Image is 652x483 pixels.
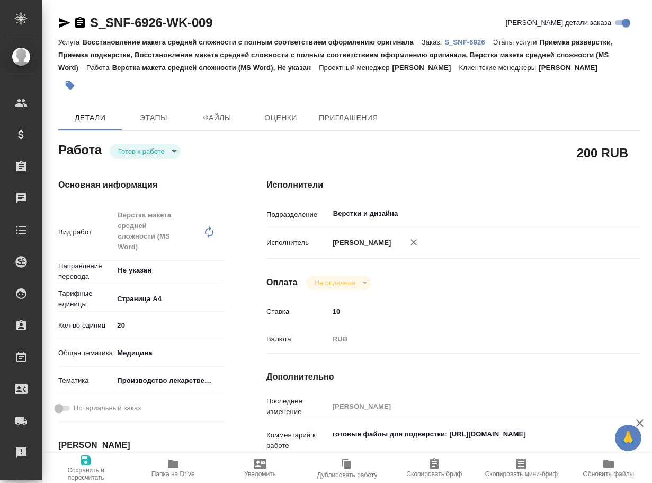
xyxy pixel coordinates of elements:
p: S_SNF-6926 [444,38,493,46]
button: Скопировать мини-бриф [478,453,565,483]
p: Тематика [58,375,113,386]
p: [PERSON_NAME] [539,64,605,72]
p: Работа [86,64,112,72]
button: Папка на Drive [129,453,216,483]
span: Сохранить и пересчитать [49,467,123,481]
span: [PERSON_NAME] детали заказа [506,17,611,28]
button: Сохранить и пересчитать [42,453,129,483]
span: Файлы [192,111,243,125]
input: Пустое поле [329,399,610,414]
p: Исполнитель [266,238,329,248]
p: Вид работ [58,227,113,238]
h4: Основная информация [58,179,224,191]
p: Этапы услуги [493,38,540,46]
h4: Исполнители [266,179,640,191]
div: Готов к работе [306,276,371,290]
button: Open [603,213,605,215]
div: Производство лекарственных препаратов [113,372,224,390]
button: Скопировать бриф [391,453,478,483]
a: S_SNF-6926-WK-009 [90,15,212,30]
button: Обновить файлы [565,453,652,483]
h4: Оплата [266,276,298,289]
button: Скопировать ссылку для ЯМессенджера [58,16,71,29]
span: Оценки [255,111,306,125]
p: Комментарий к работе [266,430,329,451]
p: Заказ: [422,38,444,46]
h2: 200 RUB [577,144,628,162]
button: Уведомить [217,453,303,483]
input: ✎ Введи что-нибудь [329,304,610,319]
h2: Работа [58,139,102,159]
span: Скопировать бриф [406,470,462,478]
span: Нотариальный заказ [74,403,141,414]
button: Добавить тэг [58,74,82,97]
button: Готов к работе [115,147,168,156]
textarea: готовые файлы для подверстки: [URL][DOMAIN_NAME] [329,425,610,454]
p: [PERSON_NAME] [329,238,391,248]
div: Страница А4 [113,290,224,308]
span: 🙏 [619,427,637,449]
span: Приглашения [319,111,378,125]
button: Удалить исполнителя [402,231,425,254]
a: S_SNF-6926 [444,37,493,46]
p: Направление перевода [58,261,113,282]
p: Приемка разверстки, Приемка подверстки, Восстановление макета средней сложности с полным соответс... [58,38,613,72]
h4: Дополнительно [266,371,640,383]
p: Проектный менеджер [319,64,392,72]
span: Скопировать мини-бриф [485,470,558,478]
span: Детали [65,111,115,125]
span: Уведомить [244,470,276,478]
p: Клиентские менеджеры [459,64,539,72]
p: [PERSON_NAME] [392,64,459,72]
div: Готов к работе [110,144,181,159]
input: ✎ Введи что-нибудь [113,318,224,333]
div: RUB [329,330,610,348]
p: Восстановление макета средней сложности с полным соответствием оформлению оригинала [82,38,421,46]
p: Валюта [266,334,329,345]
p: Верстка макета средней сложности (MS Word), Не указан [112,64,319,72]
p: Услуга [58,38,82,46]
p: Кол-во единиц [58,320,113,331]
p: Тарифные единицы [58,288,113,310]
span: Дублировать работу [317,471,378,479]
span: Этапы [128,111,179,125]
button: Дублировать работу [303,453,390,483]
span: Папка на Drive [151,470,195,478]
p: Ставка [266,306,329,317]
span: Обновить файлы [583,470,634,478]
p: Последнее изменение [266,396,329,417]
button: Не оплачена [311,278,359,287]
p: Подразделение [266,209,329,220]
button: Open [218,269,220,271]
p: Общая тематика [58,348,113,358]
div: Медицина [113,344,224,362]
button: 🙏 [615,425,641,451]
button: Скопировать ссылку [74,16,86,29]
h4: [PERSON_NAME] [58,439,224,452]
